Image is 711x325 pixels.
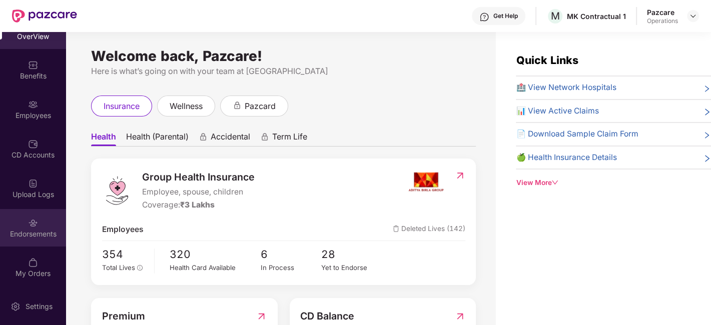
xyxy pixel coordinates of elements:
[689,12,697,20] img: svg+xml;base64,PHN2ZyBpZD0iRHJvcGRvd24tMzJ4MzIiIHhtbG5zPSJodHRwOi8vd3d3LnczLm9yZy8yMDAwL3N2ZyIgd2...
[647,7,678,17] div: Pazcare
[703,153,711,164] span: right
[28,257,38,267] img: svg+xml;base64,PHN2ZyBpZD0iTXlfT3JkZXJzIiBkYXRhLW5hbWU9Ik15IE9yZGVycyIgeG1sbnM9Imh0dHA6Ly93d3cudz...
[23,301,56,311] div: Settings
[211,131,250,146] span: Accidental
[493,12,518,20] div: Get Help
[126,131,189,146] span: Health (Parental)
[102,175,132,205] img: logo
[567,11,626,21] div: MK Contractual 1
[142,186,255,198] span: Employee, spouse, children
[170,262,261,273] div: Health Card Available
[703,83,711,94] span: right
[261,262,321,273] div: In Process
[28,139,38,149] img: svg+xml;base64,PHN2ZyBpZD0iQ0RfQWNjb3VudHMiIGRhdGEtbmFtZT0iQ0QgQWNjb3VudHMiIHhtbG5zPSJodHRwOi8vd3...
[102,308,145,324] span: Premium
[516,105,598,117] span: 📊 View Active Claims
[170,100,203,112] span: wellness
[551,10,560,22] span: M
[321,246,382,262] span: 28
[12,9,77,22] img: New Pazcare Logo
[516,53,578,66] span: Quick Links
[516,81,616,94] span: 🏥 View Network Hospitals
[407,169,445,194] img: insurerIcon
[28,178,38,188] img: svg+xml;base64,PHN2ZyBpZD0iVXBsb2FkX0xvZ3MiIGRhdGEtbmFtZT0iVXBsb2FkIExvZ3MiIHhtbG5zPSJodHRwOi8vd3...
[647,17,678,25] div: Operations
[28,99,38,109] img: svg+xml;base64,PHN2ZyBpZD0iRW1wbG95ZWVzIiB4bWxucz0iaHR0cDovL3d3dy53My5vcmcvMjAwMC9zdmciIHdpZHRoPS...
[272,131,307,146] span: Term Life
[180,200,215,209] span: ₹3 Lakhs
[455,170,465,180] img: RedirectIcon
[516,177,711,188] div: View More
[28,218,38,228] img: svg+xml;base64,PHN2ZyBpZD0iRW5kb3JzZW1lbnRzIiB4bWxucz0iaHR0cDovL3d3dy53My5vcmcvMjAwMC9zdmciIHdpZH...
[245,100,276,112] span: pazcard
[142,199,255,211] div: Coverage:
[137,265,143,271] span: info-circle
[91,65,476,77] div: Here is what’s going on with your team at [GEOGRAPHIC_DATA]
[260,132,269,141] div: animation
[261,246,321,262] span: 6
[300,308,354,324] span: CD Balance
[551,179,558,186] span: down
[91,131,116,146] span: Health
[516,128,638,140] span: 📄 Download Sample Claim Form
[393,223,465,236] span: Deleted Lives (142)
[321,262,382,273] div: Yet to Endorse
[11,301,21,311] img: svg+xml;base64,PHN2ZyBpZD0iU2V0dGluZy0yMHgyMCIgeG1sbnM9Imh0dHA6Ly93d3cudzMub3JnLzIwMDAvc3ZnIiB3aW...
[703,130,711,140] span: right
[199,132,208,141] div: animation
[91,52,476,60] div: Welcome back, Pazcare!
[102,246,148,262] span: 354
[703,107,711,117] span: right
[516,151,616,164] span: 🍏 Health Insurance Details
[233,101,242,110] div: animation
[28,60,38,70] img: svg+xml;base64,PHN2ZyBpZD0iQmVuZWZpdHMiIHhtbG5zPSJodHRwOi8vd3d3LnczLm9yZy8yMDAwL3N2ZyIgd2lkdGg9Ij...
[479,12,489,22] img: svg+xml;base64,PHN2ZyBpZD0iSGVscC0zMngzMiIgeG1sbnM9Imh0dHA6Ly93d3cudzMub3JnLzIwMDAvc3ZnIiB3aWR0aD...
[170,246,261,262] span: 320
[393,225,399,232] img: deleteIcon
[142,169,255,185] span: Group Health Insurance
[102,223,144,236] span: Employees
[256,308,267,324] img: RedirectIcon
[104,100,140,112] span: insurance
[102,263,135,271] span: Total Lives
[455,308,465,324] img: RedirectIcon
